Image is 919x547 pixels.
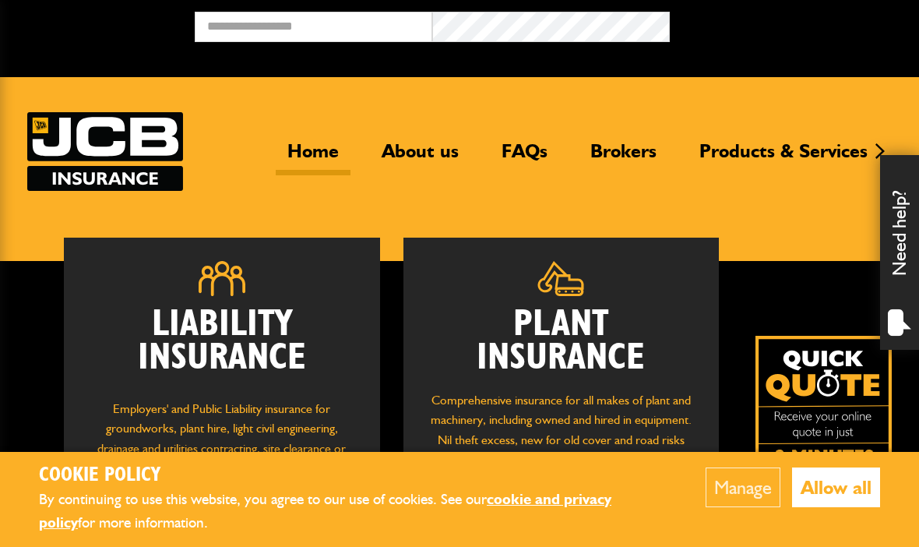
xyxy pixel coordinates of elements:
[27,112,183,191] a: JCB Insurance Services
[370,139,470,175] a: About us
[87,399,357,487] p: Employers' and Public Liability insurance for groundworks, plant hire, light civil engineering, d...
[27,112,183,191] img: JCB Insurance Services logo
[755,336,892,472] img: Quick Quote
[87,308,357,383] h2: Liability Insurance
[276,139,350,175] a: Home
[792,468,880,507] button: Allow all
[39,488,658,535] p: By continuing to use this website, you agree to our use of cookies. See our for more information.
[688,139,879,175] a: Products & Services
[670,12,907,36] button: Broker Login
[427,390,696,470] p: Comprehensive insurance for all makes of plant and machinery, including owned and hired in equipm...
[755,336,892,472] a: Get your insurance quote isn just 2-minutes
[706,468,780,507] button: Manage
[579,139,668,175] a: Brokers
[39,464,658,488] h2: Cookie Policy
[490,139,559,175] a: FAQs
[880,155,919,350] div: Need help?
[427,308,696,375] h2: Plant Insurance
